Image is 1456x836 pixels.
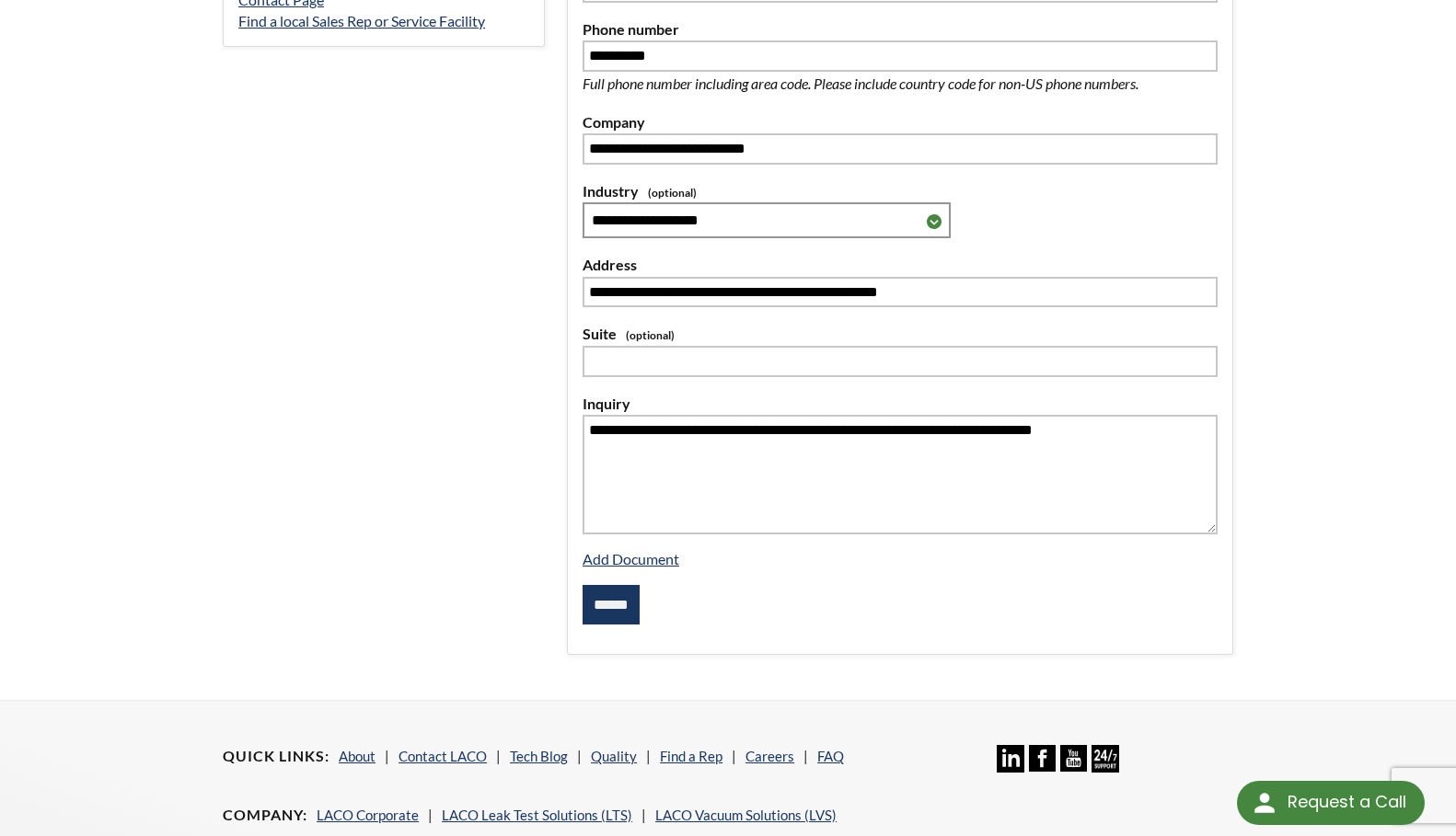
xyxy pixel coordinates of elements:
a: LACO Vacuum Solutions (LVS) [655,807,837,823]
a: Find a Rep [660,748,722,764]
p: Full phone number including area code. Please include country code for non-US phone numbers. [583,72,1199,96]
a: Quality [591,748,637,764]
label: Company [583,110,1218,134]
a: FAQ [817,748,844,764]
div: Request a Call [1237,781,1425,825]
a: Tech Blog [510,748,568,764]
a: Careers [745,748,794,764]
label: Address [583,253,1218,277]
div: Request a Call [1288,781,1406,823]
a: About [339,748,376,764]
a: Contact LACO [399,748,487,764]
label: Phone number [583,17,1218,41]
h4: Company [223,806,307,825]
label: Inquiry [583,392,1218,416]
a: LACO Leak Test Solutions (LTS) [442,807,632,823]
a: 24/7 Support [1092,759,1118,775]
img: 24/7 Support Icon [1092,745,1118,772]
a: Add Document [583,550,679,567]
label: Suite [583,322,1218,346]
a: Find a local Sales Rep or Service Facility [238,12,485,29]
label: Industry [583,179,1218,203]
img: round button [1250,788,1279,818]
a: LACO Corporate [317,807,419,823]
h4: Quick Links [223,747,329,766]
